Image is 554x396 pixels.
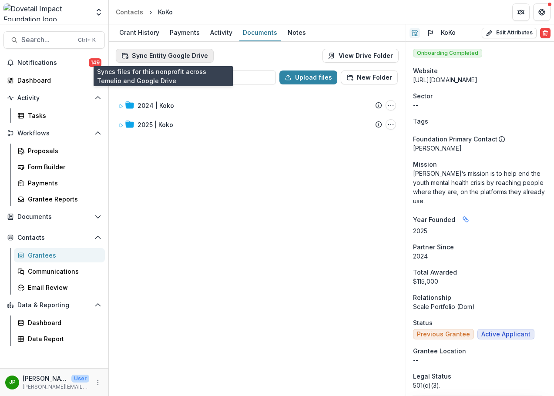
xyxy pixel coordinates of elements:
[3,56,105,70] button: Notifications149
[23,374,68,383] p: [PERSON_NAME]
[322,49,399,63] a: View Drive Folder
[207,26,236,39] div: Activity
[413,277,547,286] div: $115,000
[17,76,98,85] div: Dashboard
[413,160,437,169] span: Mission
[239,26,281,39] div: Documents
[166,26,203,39] div: Payments
[14,108,105,123] a: Tasks
[512,3,530,21] button: Partners
[14,280,105,295] a: Email Review
[112,6,176,18] nav: breadcrumb
[116,7,143,17] div: Contacts
[3,3,89,21] img: Dovetail Impact Foundation logo
[413,169,547,205] p: [PERSON_NAME]’s mission is to help end the youth mental health crisis by reaching people where th...
[23,383,89,391] p: [PERSON_NAME][EMAIL_ADDRESS][DOMAIN_NAME]
[28,178,98,188] div: Payments
[413,117,428,126] span: Tags
[71,375,89,383] p: User
[14,160,105,174] a: Form Builder
[28,146,98,155] div: Proposals
[9,379,16,385] div: Jason Pittman
[413,252,547,261] p: 2024
[116,24,163,41] a: Grant History
[93,377,103,388] button: More
[413,293,451,302] span: Relationship
[413,91,433,101] span: Sector
[112,6,147,18] a: Contacts
[413,66,438,75] span: Website
[116,49,214,63] button: Sync Entity Google Drive
[89,58,101,67] span: 149
[413,268,457,277] span: Total Awarded
[28,195,98,204] div: Grantee Reports
[482,28,537,38] button: Edit Attributes
[341,70,398,84] button: New Folder
[14,192,105,206] a: Grantee Reports
[417,331,470,338] span: Previous Grantee
[14,264,105,279] a: Communications
[533,3,551,21] button: Get Help
[28,267,98,276] div: Communications
[386,100,396,111] button: 2024 | Koko Options
[93,3,105,21] button: Open entity switcher
[413,302,547,311] p: Scale Portfolio (Dom)
[207,24,236,41] a: Activity
[413,242,454,252] span: Partner Since
[28,283,98,292] div: Email Review
[3,73,105,87] a: Dashboard
[3,91,105,105] button: Open Activity
[284,26,309,39] div: Notes
[386,119,396,130] button: 2025 | Koko Options
[413,226,547,235] p: 2025
[459,212,473,226] button: Linked binding
[17,130,91,137] span: Workflows
[17,213,91,221] span: Documents
[3,231,105,245] button: Open Contacts
[3,31,105,49] button: Search...
[413,215,455,224] span: Year Founded
[413,356,547,365] p: --
[28,111,98,120] div: Tasks
[481,331,530,338] span: Active Applicant
[14,144,105,158] a: Proposals
[284,24,309,41] a: Notes
[17,302,91,309] span: Data & Reporting
[17,234,91,242] span: Contacts
[239,24,281,41] a: Documents
[17,94,91,102] span: Activity
[413,144,547,153] p: [PERSON_NAME]
[28,334,98,343] div: Data Report
[166,24,203,41] a: Payments
[28,162,98,171] div: Form Builder
[423,26,437,40] button: Flag
[413,134,497,144] p: Foundation Primary Contact
[441,29,456,37] h2: KoKo
[14,315,105,330] a: Dashboard
[413,346,466,356] span: Grantee Location
[17,59,89,67] span: Notifications
[540,28,551,38] button: Delete
[3,126,105,140] button: Open Workflows
[115,97,400,114] div: 2024 | Koko2024 | Koko Options
[14,332,105,346] a: Data Report
[158,7,173,17] div: KoKo
[28,251,98,260] div: Grantees
[413,49,482,57] span: Onboarding Completed
[3,210,105,224] button: Open Documents
[413,381,547,390] div: 501(c)(3).
[76,35,97,45] div: Ctrl + K
[413,318,433,327] span: Status
[138,120,173,129] div: 2025 | Koko
[28,318,98,327] div: Dashboard
[279,70,337,84] button: Upload files
[21,36,73,44] span: Search...
[14,248,105,262] a: Grantees
[413,372,451,381] span: Legal Status
[116,26,163,39] div: Grant History
[3,298,105,312] button: Open Data & Reporting
[413,101,547,110] p: --
[413,76,477,84] a: [URL][DOMAIN_NAME]
[115,116,400,133] div: 2025 | Koko2025 | Koko Options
